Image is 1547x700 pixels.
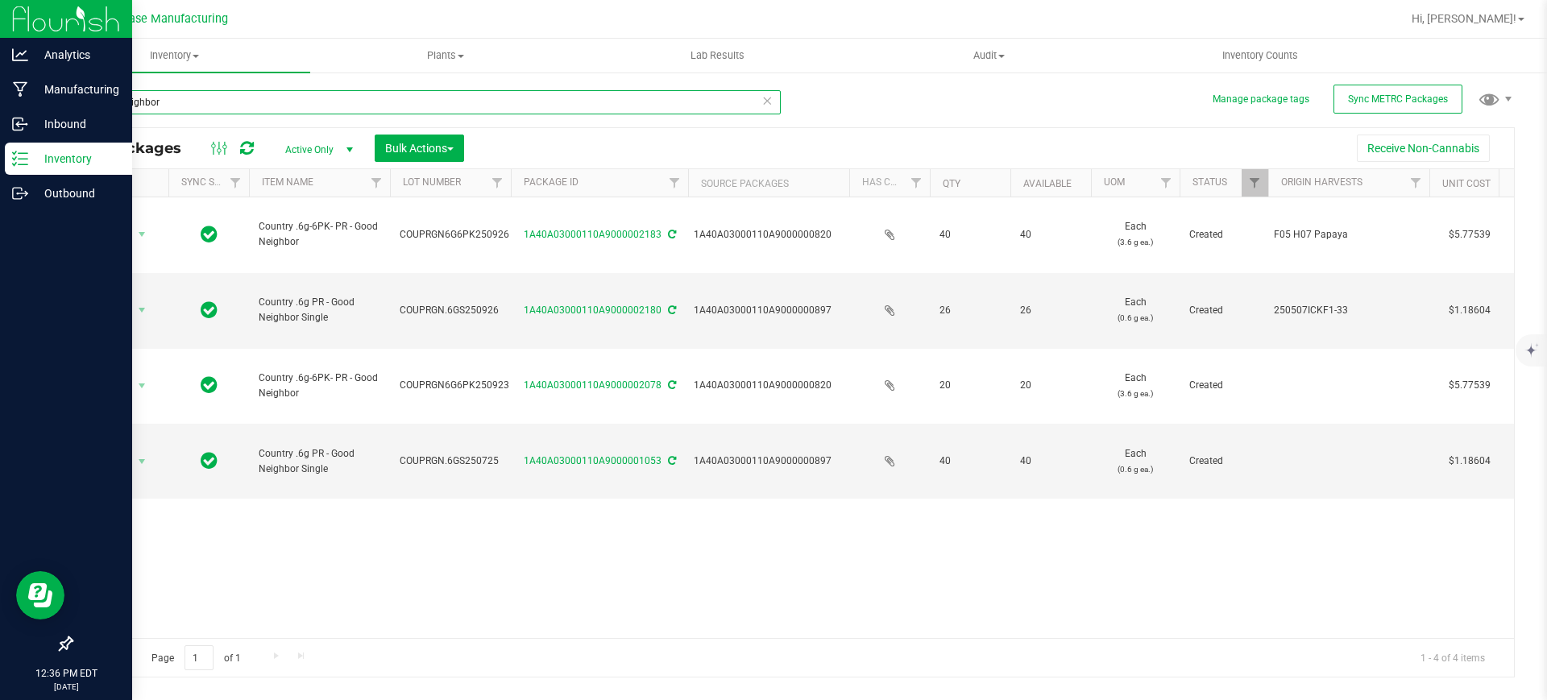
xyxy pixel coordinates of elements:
[666,455,676,466] span: Sync from Compliance System
[1274,227,1425,242] div: Value 1: F05 H07 Papaya
[259,219,380,250] span: Country .6g-6PK- PR - Good Neighbor
[311,48,581,63] span: Plants
[1274,303,1425,318] div: Value 1: 250507ICKF1-33
[1101,234,1170,250] p: (3.6 g ea.)
[39,48,310,63] span: Inventory
[1348,93,1448,105] span: Sync METRC Packages
[12,81,28,97] inline-svg: Manufacturing
[185,645,214,670] input: 1
[28,149,125,168] p: Inventory
[12,116,28,132] inline-svg: Inbound
[943,178,960,189] a: Qty
[666,304,676,316] span: Sync from Compliance System
[524,304,662,316] a: 1A40A03000110A9000002180
[1023,178,1072,189] a: Available
[201,374,218,396] span: In Sync
[1242,169,1268,197] a: Filter
[853,39,1125,72] a: Audit
[400,303,501,318] span: COUPRGN.6GS250926
[524,176,579,188] a: Package ID
[1101,462,1170,477] p: (0.6 g ea.)
[1412,12,1516,25] span: Hi, [PERSON_NAME]!
[524,455,662,466] a: 1A40A03000110A9000001053
[28,80,125,99] p: Manufacturing
[1429,349,1510,425] td: $5.77539
[669,48,766,63] span: Lab Results
[222,169,249,197] a: Filter
[1403,169,1429,197] a: Filter
[28,45,125,64] p: Analytics
[582,39,853,72] a: Lab Results
[181,176,243,188] a: Sync Status
[1189,378,1259,393] span: Created
[201,449,218,472] span: In Sync
[1101,219,1170,250] span: Each
[1101,295,1170,325] span: Each
[524,379,662,391] a: 1A40A03000110A9000002078
[71,90,781,114] input: Search Package ID, Item Name, SKU, Lot or Part Number...
[1189,454,1259,469] span: Created
[1101,310,1170,325] p: (0.6 g ea.)
[939,303,1001,318] span: 26
[375,135,464,162] button: Bulk Actions
[1020,378,1081,393] span: 20
[1020,303,1081,318] span: 26
[694,378,844,393] div: Value 1: 1A40A03000110A9000000820
[1281,176,1362,188] a: Origin Harvests
[849,169,930,197] th: Has COA
[385,142,454,155] span: Bulk Actions
[1101,446,1170,477] span: Each
[1020,227,1081,242] span: 40
[1333,85,1462,114] button: Sync METRC Packages
[400,378,509,393] span: COUPRGN6G6PK250923
[939,227,1001,242] span: 40
[39,39,310,72] a: Inventory
[1201,48,1320,63] span: Inventory Counts
[662,169,688,197] a: Filter
[666,379,676,391] span: Sync from Compliance System
[28,114,125,134] p: Inbound
[524,229,662,240] a: 1A40A03000110A9000002183
[400,227,509,242] span: COUPRGN6G6PK250926
[1429,273,1510,349] td: $1.18604
[939,454,1001,469] span: 40
[1101,386,1170,401] p: (3.6 g ea.)
[101,12,228,26] span: Starbase Manufacturing
[132,375,152,397] span: select
[363,169,390,197] a: Filter
[132,450,152,473] span: select
[12,47,28,63] inline-svg: Analytics
[666,229,676,240] span: Sync from Compliance System
[132,223,152,246] span: select
[201,299,218,321] span: In Sync
[854,48,1124,63] span: Audit
[132,299,152,321] span: select
[1104,176,1125,188] a: UOM
[259,371,380,401] span: Country .6g-6PK- PR - Good Neighbor
[1189,227,1259,242] span: Created
[1429,197,1510,273] td: $5.77539
[201,223,218,246] span: In Sync
[694,454,844,469] div: Value 1: 1A40A03000110A9000000897
[1408,645,1498,669] span: 1 - 4 of 4 items
[694,303,844,318] div: Value 1: 1A40A03000110A9000000897
[16,571,64,619] iframe: Resource center
[400,454,501,469] span: COUPRGN.6GS250725
[259,295,380,325] span: Country .6g PR - Good Neighbor Single
[138,645,254,670] span: Page of 1
[1442,178,1491,189] a: Unit Cost
[1125,39,1396,72] a: Inventory Counts
[903,169,930,197] a: Filter
[310,39,582,72] a: Plants
[694,227,844,242] div: Value 1: 1A40A03000110A9000000820
[12,151,28,167] inline-svg: Inventory
[1020,454,1081,469] span: 40
[1192,176,1227,188] a: Status
[84,139,197,157] span: All Packages
[761,90,773,111] span: Clear
[1213,93,1309,106] button: Manage package tags
[484,169,511,197] a: Filter
[7,681,125,693] p: [DATE]
[1189,303,1259,318] span: Created
[403,176,461,188] a: Lot Number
